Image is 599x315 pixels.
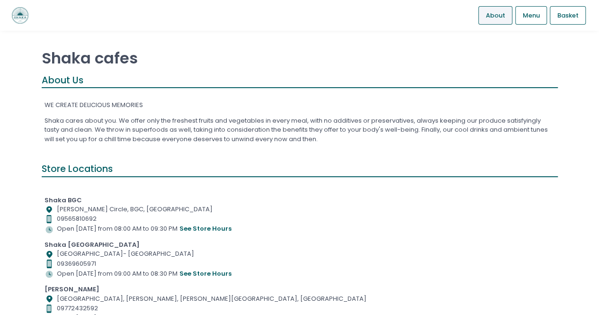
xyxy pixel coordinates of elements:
span: About [485,11,505,20]
div: About Us [42,73,558,88]
div: Store Locations [42,162,558,177]
div: Open [DATE] from 09:00 AM to 08:30 PM [45,269,554,279]
div: [GEOGRAPHIC_DATA]- [GEOGRAPHIC_DATA] [45,249,554,259]
span: Menu [522,11,539,20]
b: Shaka [GEOGRAPHIC_DATA] [45,240,140,249]
div: [GEOGRAPHIC_DATA], [PERSON_NAME], [PERSON_NAME][GEOGRAPHIC_DATA], [GEOGRAPHIC_DATA] [45,294,554,304]
img: logo [12,7,28,24]
div: 09772432592 [45,304,554,313]
p: Shaka cafes [42,49,558,67]
div: [PERSON_NAME] Circle, BGC, [GEOGRAPHIC_DATA] [45,205,554,214]
b: Shaka BGC [45,196,82,205]
button: see store hours [179,224,232,234]
div: Open [DATE] from 08:00 AM to 09:30 PM [45,224,554,234]
a: Menu [515,6,547,24]
p: Shaka cares about you. We offer only the freshest fruits and vegetables in every meal, with no ad... [45,116,554,144]
div: 09369605971 [45,259,554,269]
div: 09565810692 [45,214,554,224]
span: Basket [557,11,578,20]
p: WE CREATE DELICIOUS MEMORIES [45,100,554,110]
button: see store hours [179,269,232,279]
a: About [478,6,512,24]
b: [PERSON_NAME] [45,285,99,294]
